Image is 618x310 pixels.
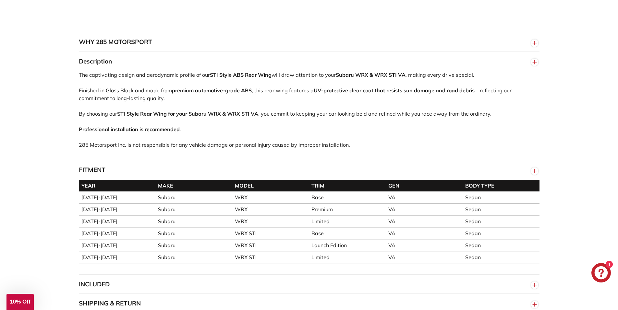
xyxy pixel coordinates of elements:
span: 10% Off [10,299,30,305]
td: WRX [232,203,309,215]
td: VA [386,239,463,251]
td: WRX STI [232,251,309,263]
td: Sedan [463,191,539,203]
strong: UV-protective clear coat that resists sun damage and road debris [314,87,475,94]
strong: STI Style [210,72,232,78]
td: Subaru [155,239,232,251]
th: TRIM [309,180,386,191]
td: [DATE]-[DATE] [79,227,156,239]
td: [DATE]-[DATE] [79,239,156,251]
td: WRX [232,191,309,203]
td: WRX [232,215,309,227]
td: Limited [309,215,386,227]
button: INCLUDED [79,275,539,294]
td: Sedan [463,203,539,215]
button: WHY 285 MOTORSPORT [79,32,539,52]
div: 10% Off [6,294,34,310]
strong: Rear Wing [245,72,272,78]
inbox-online-store-chat: Shopify online store chat [589,263,613,284]
th: MODEL [232,180,309,191]
td: Base [309,191,386,203]
td: VA [386,203,463,215]
td: VA [386,251,463,263]
strong: premium automotive-grade ABS [172,87,252,94]
td: Sedan [463,251,539,263]
th: BODY TYPE [463,180,539,191]
button: Description [79,52,539,71]
td: Subaru [155,215,232,227]
button: FITMENT [79,160,539,180]
td: VA [386,191,463,203]
td: Sedan [463,227,539,239]
div: The captivating design and aerodynamic profile of our will draw attention to your , making every ... [79,71,539,160]
td: Subaru [155,191,232,203]
td: [DATE]-[DATE] [79,191,156,203]
strong: STI Style [117,110,139,117]
td: WRX STI [232,239,309,251]
td: Limited [309,251,386,263]
th: YEAR [79,180,156,191]
strong: Professional installation is recommended [79,126,180,132]
td: Subaru [155,227,232,239]
td: Sedan [463,215,539,227]
td: VA [386,215,463,227]
td: Premium [309,203,386,215]
td: [DATE]-[DATE] [79,215,156,227]
strong: Rear Wing for your Subaru WRX & WRX STI VA [140,110,258,117]
td: WRX STI [232,227,309,239]
td: Subaru [155,251,232,263]
td: VA [386,227,463,239]
strong: ABS [233,72,244,78]
td: Launch Edition [309,239,386,251]
td: [DATE]-[DATE] [79,203,156,215]
td: Sedan [463,239,539,251]
th: MAKE [155,180,232,191]
td: Subaru [155,203,232,215]
strong: Subaru WRX & WRX STI VA [336,72,406,78]
td: Base [309,227,386,239]
td: [DATE]-[DATE] [79,251,156,263]
th: GEN [386,180,463,191]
